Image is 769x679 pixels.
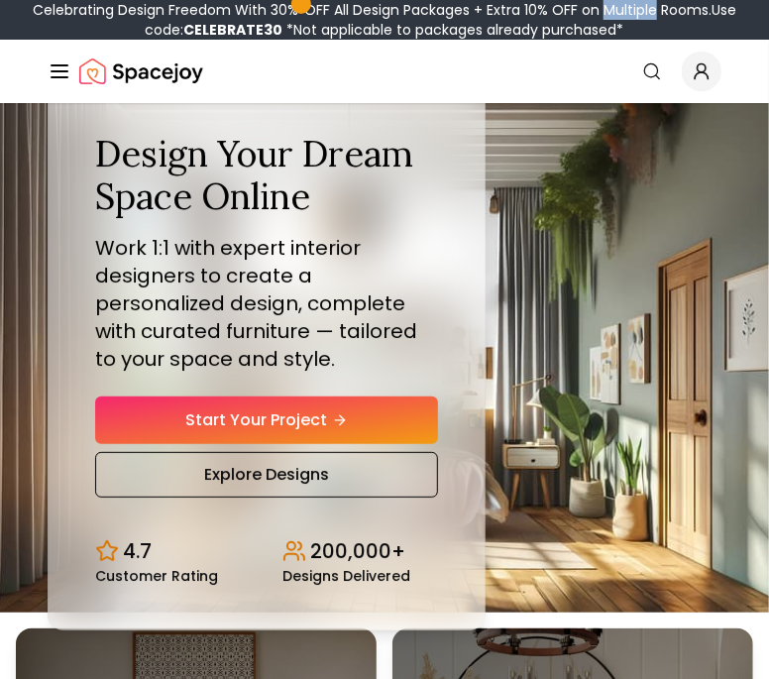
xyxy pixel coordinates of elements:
a: Explore Designs [95,452,438,498]
img: Spacejoy Logo [79,52,203,91]
b: CELEBRATE30 [184,20,283,40]
a: Start Your Project [95,396,438,444]
h1: Design Your Dream Space Online [95,133,438,218]
p: 200,000+ [310,537,405,565]
a: Spacejoy [79,52,203,91]
p: Work 1:1 with expert interior designers to create a personalized design, complete with curated fu... [95,234,438,373]
nav: Global [48,40,721,103]
small: Customer Rating [95,569,218,583]
span: *Not applicable to packages already purchased* [283,20,624,40]
small: Designs Delivered [282,569,410,583]
p: 4.7 [123,537,152,565]
div: Design stats [95,521,438,583]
